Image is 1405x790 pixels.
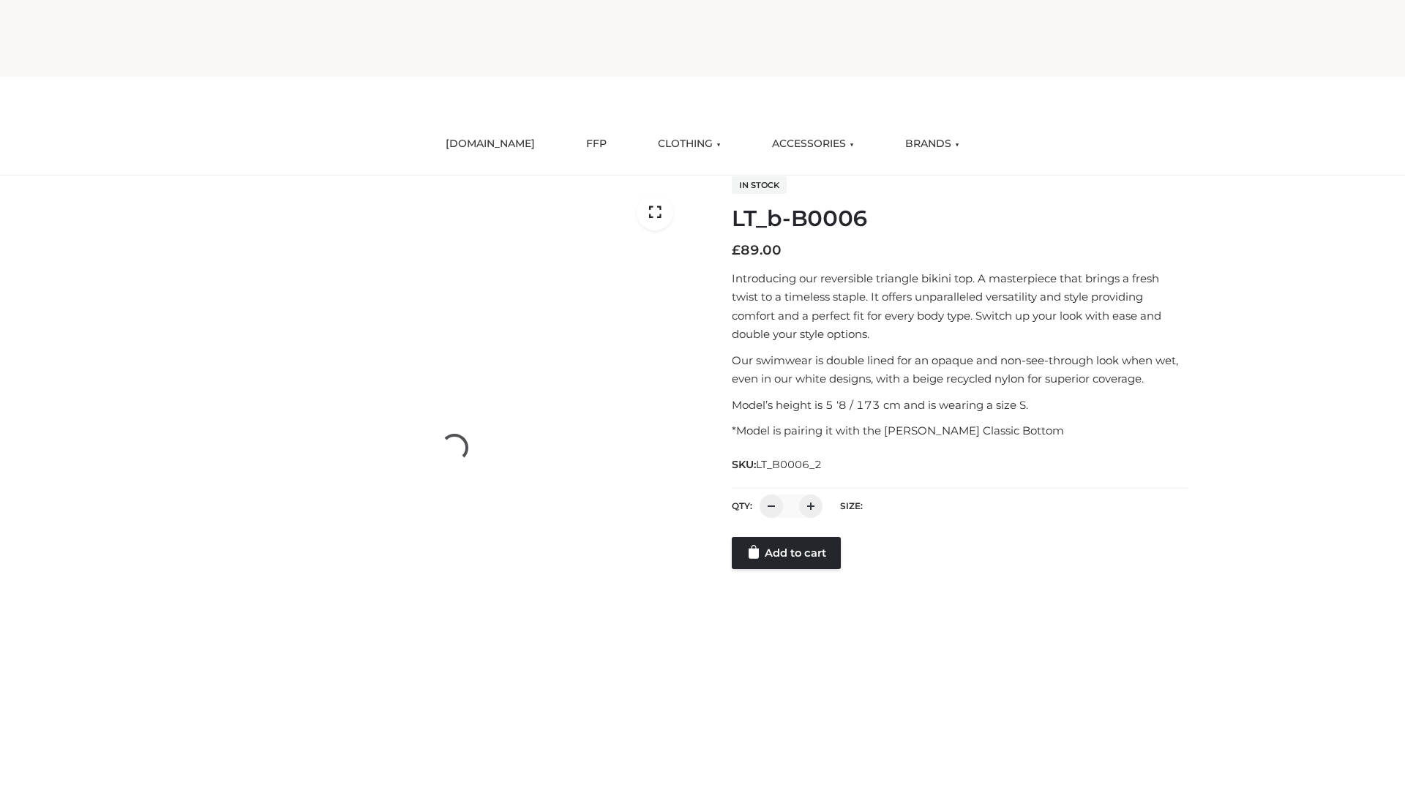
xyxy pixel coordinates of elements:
span: In stock [732,176,787,194]
p: *Model is pairing it with the [PERSON_NAME] Classic Bottom [732,421,1188,440]
p: Model’s height is 5 ‘8 / 173 cm and is wearing a size S. [732,396,1188,415]
span: SKU: [732,456,823,473]
a: CLOTHING [647,128,732,160]
a: BRANDS [894,128,970,160]
a: ACCESSORIES [761,128,865,160]
bdi: 89.00 [732,242,782,258]
label: Size: [840,500,863,511]
a: FFP [575,128,618,160]
p: Introducing our reversible triangle bikini top. A masterpiece that brings a fresh twist to a time... [732,269,1188,344]
a: Add to cart [732,537,841,569]
h1: LT_b-B0006 [732,206,1188,232]
span: LT_B0006_2 [756,458,822,471]
span: £ [732,242,741,258]
p: Our swimwear is double lined for an opaque and non-see-through look when wet, even in our white d... [732,351,1188,388]
a: [DOMAIN_NAME] [435,128,546,160]
label: QTY: [732,500,752,511]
